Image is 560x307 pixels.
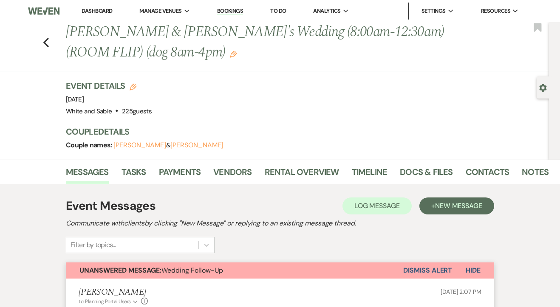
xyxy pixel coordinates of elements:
[213,165,252,184] a: Vendors
[522,165,549,184] a: Notes
[82,7,112,14] a: Dashboard
[66,80,152,92] h3: Event Details
[159,165,201,184] a: Payments
[66,141,113,149] span: Couple names:
[539,83,547,91] button: Open lead details
[66,107,112,115] span: White and Sable
[79,298,139,305] button: to: Planning Portal Users
[66,95,84,104] span: [DATE]
[265,165,339,184] a: Rental Overview
[354,201,400,210] span: Log Message
[66,165,109,184] a: Messages
[419,197,494,214] button: +New Message
[66,262,403,279] button: Unanswered Message:Wedding Follow-Up
[71,240,116,250] div: Filter by topics...
[403,262,452,279] button: Dismiss Alert
[66,218,494,228] h2: Communicate with clients by clicking "New Message" or replying to an existing message thread.
[66,197,156,215] h1: Event Messages
[481,7,510,15] span: Resources
[400,165,453,184] a: Docs & Files
[113,141,223,149] span: &
[79,266,223,275] span: Wedding Follow-Up
[466,165,509,184] a: Contacts
[79,266,161,275] strong: Unanswered Message:
[139,7,181,15] span: Manage Venues
[342,197,412,214] button: Log Message
[466,266,481,275] span: Hide
[28,2,60,20] img: Weven Logo
[441,288,481,296] span: [DATE] 2:07 PM
[122,107,152,115] span: 225 guests
[421,7,446,15] span: Settings
[452,262,494,279] button: Hide
[217,7,243,15] a: Bookings
[230,50,237,58] button: Edit
[66,126,540,138] h3: Couple Details
[435,201,482,210] span: New Message
[79,287,148,298] h5: [PERSON_NAME]
[66,22,447,62] h1: [PERSON_NAME] & [PERSON_NAME]'s Wedding (8:00am-12:30am) (ROOM FLIP) (dog 8am-4pm)
[122,165,146,184] a: Tasks
[270,7,286,14] a: To Do
[79,298,131,305] span: to: Planning Portal Users
[113,142,166,149] button: [PERSON_NAME]
[170,142,223,149] button: [PERSON_NAME]
[313,7,340,15] span: Analytics
[352,165,387,184] a: Timeline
